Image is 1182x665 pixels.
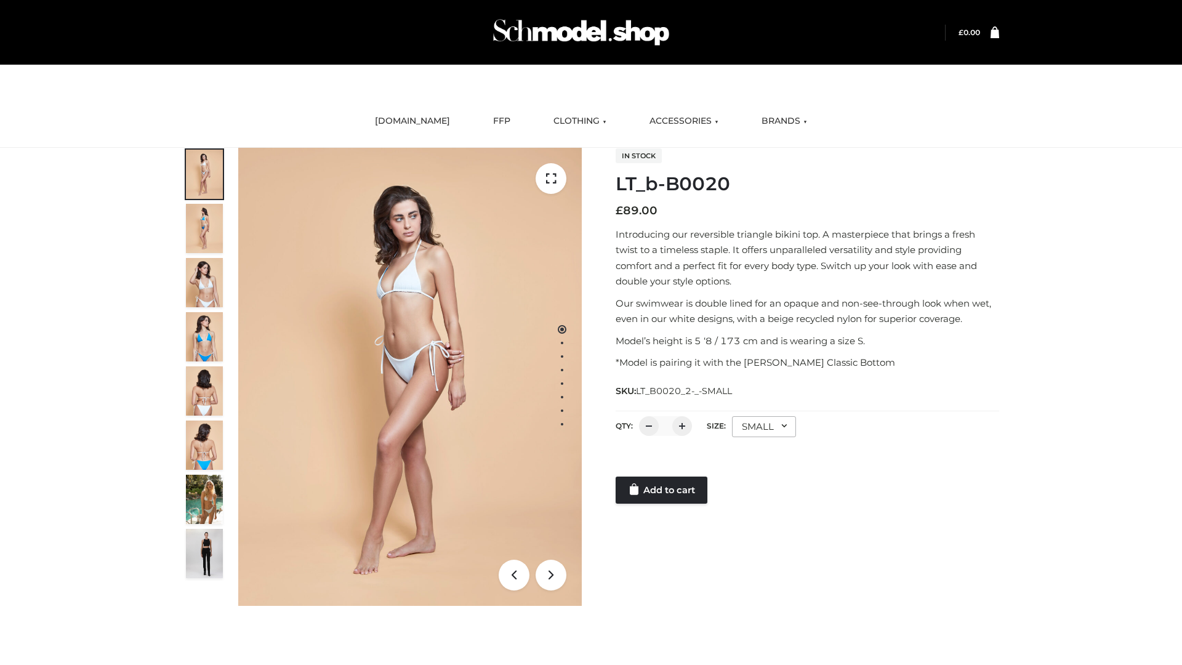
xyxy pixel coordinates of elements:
span: £ [616,204,623,217]
img: ArielClassicBikiniTop_CloudNine_AzureSky_OW114ECO_7-scaled.jpg [186,366,223,416]
img: Schmodel Admin 964 [489,8,673,57]
h1: LT_b-B0020 [616,173,999,195]
bdi: 89.00 [616,204,657,217]
span: In stock [616,148,662,163]
div: SMALL [732,416,796,437]
a: [DOMAIN_NAME] [366,108,459,135]
p: *Model is pairing it with the [PERSON_NAME] Classic Bottom [616,355,999,371]
img: ArielClassicBikiniTop_CloudNine_AzureSky_OW114ECO_8-scaled.jpg [186,421,223,470]
a: BRANDS [752,108,816,135]
label: Size: [707,421,726,430]
img: Arieltop_CloudNine_AzureSky2.jpg [186,475,223,524]
img: ArielClassicBikiniTop_CloudNine_AzureSky_OW114ECO_2-scaled.jpg [186,204,223,253]
img: ArielClassicBikiniTop_CloudNine_AzureSky_OW114ECO_1 [238,148,582,606]
span: SKU: [616,384,733,398]
label: QTY: [616,421,633,430]
a: FFP [484,108,520,135]
p: Introducing our reversible triangle bikini top. A masterpiece that brings a fresh twist to a time... [616,227,999,289]
p: Our swimwear is double lined for an opaque and non-see-through look when wet, even in our white d... [616,296,999,327]
img: ArielClassicBikiniTop_CloudNine_AzureSky_OW114ECO_4-scaled.jpg [186,312,223,361]
img: ArielClassicBikiniTop_CloudNine_AzureSky_OW114ECO_1-scaled.jpg [186,150,223,199]
a: ACCESSORIES [640,108,728,135]
span: LT_B0020_2-_-SMALL [636,385,732,397]
span: £ [959,28,963,37]
bdi: 0.00 [959,28,980,37]
p: Model’s height is 5 ‘8 / 173 cm and is wearing a size S. [616,333,999,349]
img: 49df5f96394c49d8b5cbdcda3511328a.HD-1080p-2.5Mbps-49301101_thumbnail.jpg [186,529,223,578]
a: Add to cart [616,477,707,504]
a: £0.00 [959,28,980,37]
a: CLOTHING [544,108,616,135]
img: ArielClassicBikiniTop_CloudNine_AzureSky_OW114ECO_3-scaled.jpg [186,258,223,307]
